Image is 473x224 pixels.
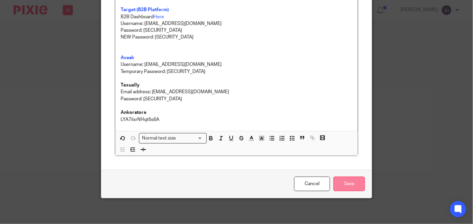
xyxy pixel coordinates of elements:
input: Save [333,177,365,191]
div: Search for option [139,133,207,144]
input: Search for option [178,135,203,142]
p: Username: [EMAIL_ADDRESS][DOMAIN_NAME] [121,20,352,27]
p: LYA7i!xrNHqt6s6A [121,116,352,123]
a: Target (B2B Platform) [121,7,169,12]
a: Avask [121,55,134,60]
p: Temporary Password: [SECURITY_DATA] [121,68,352,75]
strong: Taxually [121,83,140,88]
strong: Ankorstore [121,110,146,115]
span: Normal text size [141,135,178,142]
a: Here [153,15,164,19]
p: Email address: [EMAIL_ADDRESS][DOMAIN_NAME] [121,89,352,95]
a: Cancel [294,177,330,191]
p: Password: [SECURITY_DATA] [121,96,352,102]
p: Password: [SECURITY_DATA] NEW Password: [SECURITY_DATA] [121,27,352,61]
p: Username: [EMAIL_ADDRESS][DOMAIN_NAME] [121,61,352,68]
p: B2B Dashboard [121,14,352,20]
